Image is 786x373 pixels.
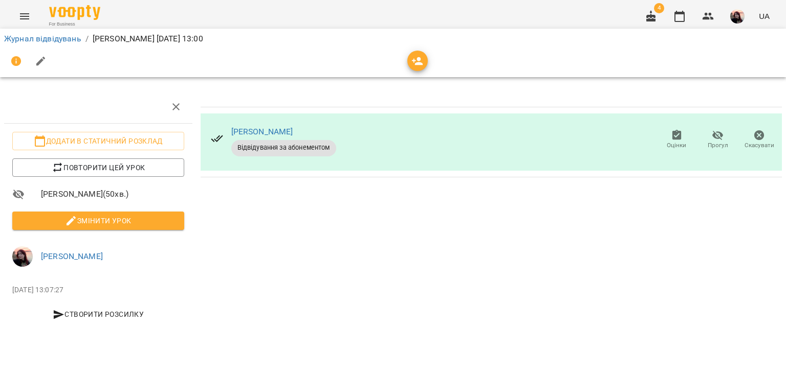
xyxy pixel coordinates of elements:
[12,305,184,323] button: Створити розсилку
[231,143,336,152] span: Відвідування за абонементом
[656,126,697,154] button: Оцінки
[697,126,739,154] button: Прогул
[16,308,180,320] span: Створити розсилку
[231,127,293,136] a: [PERSON_NAME]
[20,161,176,174] span: Повторити цей урок
[730,9,745,24] img: 593dfa334cc66595748fde4e2f19f068.jpg
[4,34,81,43] a: Журнал відвідувань
[20,215,176,227] span: Змінити урок
[93,33,203,45] p: [PERSON_NAME] [DATE] 13:00
[755,7,774,26] button: UA
[738,126,780,154] button: Скасувати
[49,5,100,20] img: Voopty Logo
[4,33,782,45] nav: breadcrumb
[41,188,184,200] span: [PERSON_NAME] ( 50 хв. )
[12,212,184,230] button: Змінити урок
[41,251,103,261] a: [PERSON_NAME]
[759,11,770,21] span: UA
[12,158,184,177] button: Повторити цей урок
[12,285,184,295] p: [DATE] 13:07:27
[667,141,686,150] span: Оцінки
[745,141,774,150] span: Скасувати
[20,135,176,147] span: Додати в статичний розклад
[708,141,728,150] span: Прогул
[85,33,89,45] li: /
[12,132,184,150] button: Додати в статичний розклад
[49,21,100,28] span: For Business
[12,246,33,267] img: 593dfa334cc66595748fde4e2f19f068.jpg
[654,3,664,13] span: 4
[12,4,37,29] button: Menu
